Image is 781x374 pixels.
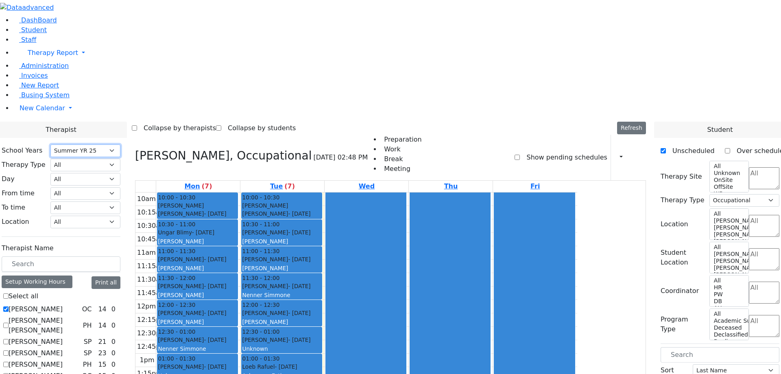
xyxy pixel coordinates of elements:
[158,228,237,236] div: Ungar Blimy
[713,331,744,338] option: Declassified
[135,194,157,204] div: 10am
[749,248,779,270] textarea: Search
[158,247,195,255] span: 11:00 - 11:30
[204,310,226,316] span: - [DATE]
[2,174,15,184] label: Day
[713,317,744,324] option: Academic Support
[135,315,168,325] div: 12:15pm
[2,188,35,198] label: From time
[158,318,237,326] div: [PERSON_NAME]
[713,190,744,197] option: WP
[110,360,117,370] div: 0
[661,315,705,334] label: Program Type
[242,354,279,363] span: 01:00 - 01:30
[13,45,781,61] a: Therapy Report
[81,348,95,358] div: SP
[242,247,279,255] span: 11:00 - 11:30
[713,291,744,298] option: PW
[242,264,321,272] div: [PERSON_NAME]
[661,347,779,363] input: Search
[242,318,321,326] div: [PERSON_NAME]
[357,181,376,192] a: September 24, 2025
[288,229,310,236] span: - [DATE]
[443,181,460,192] a: September 25, 2025
[242,345,321,353] div: Unknown
[288,283,310,289] span: - [DATE]
[713,284,744,291] option: HR
[268,181,297,192] a: September 23, 2025
[138,355,156,365] div: 1pm
[634,151,638,164] div: Setup
[21,91,70,99] span: Busing System
[158,336,237,344] div: [PERSON_NAME]
[158,363,237,371] div: [PERSON_NAME]
[158,193,195,201] span: 10:00 - 10:30
[713,170,744,177] option: Unknown
[13,36,36,44] a: Staff
[204,363,226,370] span: - [DATE]
[96,304,108,314] div: 14
[284,182,295,191] label: (7)
[96,337,108,347] div: 21
[20,104,65,112] span: New Calendar
[183,181,214,192] a: September 22, 2025
[158,328,195,336] span: 12:30 - 01:00
[13,62,69,70] a: Administration
[2,276,72,288] div: Setup Working Hours
[713,238,744,245] option: [PERSON_NAME] 2
[626,151,630,164] div: Report
[661,248,705,267] label: Student Location
[9,348,63,358] label: [PERSON_NAME]
[2,160,46,170] label: Therapy Type
[661,172,702,182] label: Therapy Site
[13,72,48,79] a: Invoices
[242,255,321,263] div: [PERSON_NAME]
[242,228,321,236] div: [PERSON_NAME]
[242,193,279,201] span: 10:00 - 10:30
[79,304,95,314] div: OC
[713,265,744,271] option: [PERSON_NAME] 3
[288,256,310,262] span: - [DATE]
[713,224,744,231] option: [PERSON_NAME] 4
[242,291,321,299] div: Nenner Simmone
[92,276,120,289] button: Print all
[96,348,108,358] div: 23
[242,201,321,218] div: [PERSON_NAME] [PERSON_NAME]
[661,195,705,205] label: Therapy Type
[242,274,279,282] span: 11:30 - 12:00
[381,144,421,154] li: Work
[275,363,297,370] span: - [DATE]
[13,91,70,99] a: Busing System
[713,338,744,345] option: Declines
[137,122,216,135] label: Collapse by therapists
[713,184,744,190] option: OffSite
[713,210,744,217] option: All
[288,210,310,217] span: - [DATE]
[713,177,744,184] option: OnSite
[204,256,226,262] span: - [DATE]
[713,251,744,258] option: [PERSON_NAME] 5
[158,264,237,272] div: [PERSON_NAME]
[135,328,168,338] div: 12:30pm
[158,309,237,317] div: [PERSON_NAME]
[158,237,237,245] div: [PERSON_NAME]
[13,100,781,116] a: New Calendar
[242,328,279,336] span: 12:30 - 01:00
[749,282,779,304] textarea: Search
[313,153,368,162] span: [DATE] 02:48 PM
[713,324,744,331] option: Deceased
[666,144,715,157] label: Unscheduled
[158,291,237,299] div: [PERSON_NAME]
[9,360,63,370] label: [PERSON_NAME]
[96,321,108,330] div: 14
[617,122,646,134] button: Refresh
[158,301,195,309] span: 12:00 - 12:30
[110,321,117,330] div: 0
[2,203,25,212] label: To time
[110,348,117,358] div: 0
[242,336,321,344] div: [PERSON_NAME]
[21,62,69,70] span: Administration
[46,125,76,135] span: Therapist
[661,286,699,296] label: Coordinator
[2,217,29,227] label: Location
